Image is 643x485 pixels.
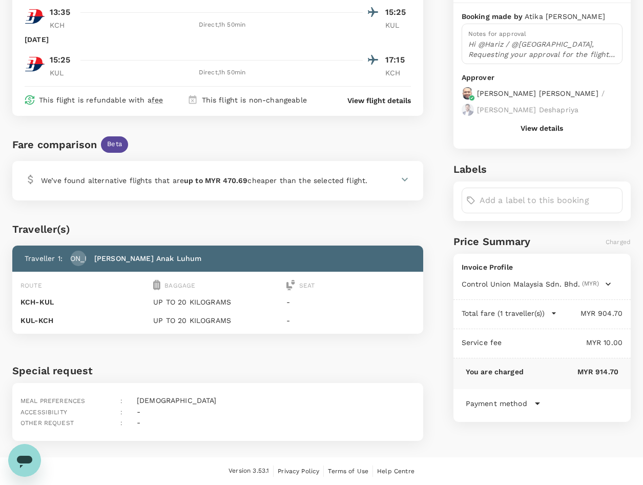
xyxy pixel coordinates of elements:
[286,297,415,307] p: -
[328,466,368,477] a: Terms of Use
[466,398,527,409] p: Payment method
[164,282,195,289] span: Baggage
[278,466,319,477] a: Privacy Policy
[477,105,579,115] p: [PERSON_NAME] Deshapriya
[20,315,149,326] p: KUL - KCH
[480,192,618,209] input: Add a label to this booking
[601,88,605,98] p: /
[184,176,247,185] b: up to MYR 470.69
[582,279,599,289] span: (MYR)
[377,468,414,475] span: Help Centre
[385,20,411,30] p: KUL
[462,104,474,116] img: avatar-67a5bcb800f47.png
[606,238,631,246] span: Charged
[12,221,423,237] div: Traveller(s)
[20,409,67,416] span: Accessibility
[462,308,557,318] button: Total fare (1 traveller(s))
[462,11,525,22] p: Booking made by
[502,337,623,348] p: MYR 10.00
[557,308,623,318] p: MYR 904.70
[229,466,269,476] span: Version 3.53.1
[120,409,122,416] span: :
[50,68,75,78] p: KUL
[20,282,42,289] span: Route
[377,466,414,477] a: Help Centre
[94,253,202,264] p: [PERSON_NAME] Anak Luhum
[462,262,623,272] p: Invoice Profile
[81,20,363,30] div: Direct , 1h 50min
[25,54,45,74] img: MH
[120,419,122,427] span: :
[133,413,140,429] div: -
[12,362,423,379] h6: Special request
[25,6,45,27] img: MH
[120,397,122,405] span: :
[81,68,363,78] div: Direct , 1h 50min
[20,297,149,307] p: KCH - KUL
[462,279,611,289] button: Control Union Malaysia Sdn. Bhd.(MYR)
[525,11,605,22] p: Atika [PERSON_NAME]
[453,161,631,177] h6: Labels
[25,34,49,45] p: [DATE]
[8,444,41,477] iframe: Button to launch messaging window
[521,124,563,132] button: View details
[153,297,282,307] p: UP TO 20 KILOGRAMS
[50,20,75,30] p: KCH
[50,54,70,66] p: 15:25
[153,280,160,290] img: baggage-icon
[133,402,140,418] div: -
[49,253,108,264] p: [PERSON_NAME]
[385,54,411,66] p: 17:15
[20,397,85,405] span: Meal preferences
[462,279,580,289] span: Control Union Malaysia Sdn. Bhd.
[524,367,618,377] p: MYR 914.70
[385,6,411,18] p: 15:25
[20,419,74,427] span: Other request
[385,68,411,78] p: KCH
[477,88,598,98] p: [PERSON_NAME] [PERSON_NAME]
[462,337,502,348] p: Service fee
[328,468,368,475] span: Terms of Use
[50,6,70,18] p: 13:35
[462,72,623,83] p: Approver
[286,280,295,290] img: seat-icon
[153,315,282,326] p: UP TO 20 KILOGRAMS
[468,30,527,37] span: Notes for approval
[25,253,63,264] p: Traveller 1 :
[462,308,545,318] p: Total fare (1 traveller(s))
[152,96,163,104] span: fee
[202,95,307,105] p: This flight is non-changeable
[468,39,616,59] p: Hi @Hariz / @[GEOGRAPHIC_DATA], Requesting your approval for the flight below: PRJ NO : 864510 CL...
[133,391,217,407] div: [DEMOGRAPHIC_DATA]
[39,95,163,105] p: This flight is refundable with a
[466,367,524,377] p: You are charged
[278,468,319,475] span: Privacy Policy
[286,315,415,326] p: -
[41,175,367,186] p: We’ve found alternative flights that are cheaper than the selected flight.
[453,233,531,250] h6: Price Summary
[101,139,128,149] span: Beta
[347,95,411,106] button: View flight details
[462,87,474,99] img: avatar-67b4218f54620.jpeg
[299,282,315,289] span: Seat
[12,136,97,153] div: Fare comparison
